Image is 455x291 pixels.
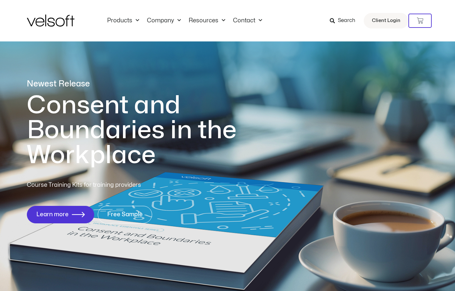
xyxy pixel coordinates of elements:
[107,211,143,218] span: Free Sample
[372,17,400,25] span: Client Login
[103,17,266,24] nav: Menu
[229,17,266,24] a: ContactMenu Toggle
[330,15,360,26] a: Search
[338,17,355,25] span: Search
[27,15,74,27] img: Velsoft Training Materials
[185,17,229,24] a: ResourcesMenu Toggle
[36,211,69,218] span: Learn more
[364,13,408,28] a: Client Login
[27,181,188,190] p: Course Training Kits for training providers
[143,17,185,24] a: CompanyMenu Toggle
[27,78,263,90] p: Newest Release
[98,206,152,223] a: Free Sample
[103,17,143,24] a: ProductsMenu Toggle
[27,93,263,168] h1: Consent and Boundaries in the Workplace
[27,206,94,223] a: Learn more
